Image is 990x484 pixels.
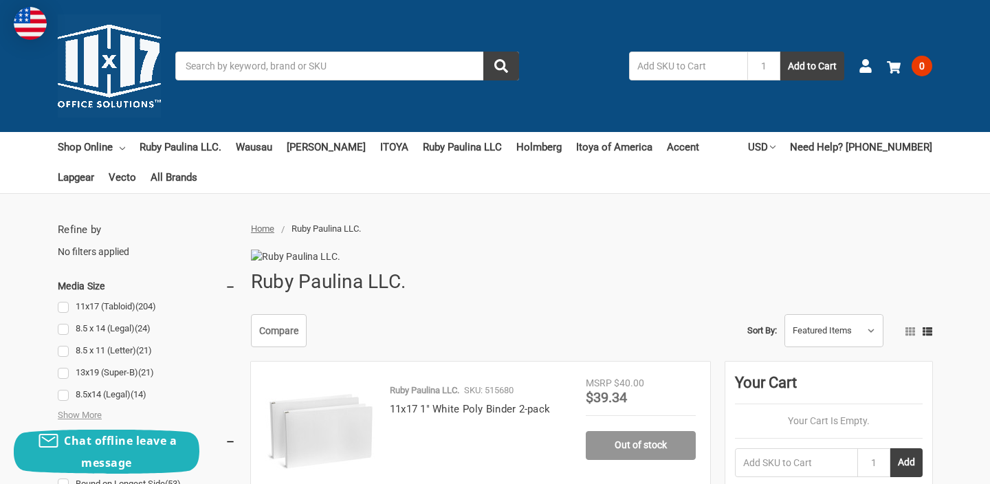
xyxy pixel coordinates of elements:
[58,132,125,162] a: Shop Online
[136,345,152,355] span: (21)
[58,320,236,338] a: 8.5 x 14 (Legal)
[58,14,161,118] img: 11x17.com
[586,389,627,406] span: $39.34
[735,414,923,428] p: Your Cart Is Empty.
[735,448,857,477] input: Add SKU to Cart
[14,7,47,40] img: duty and tax information for United States
[629,52,747,80] input: Add SKU to Cart
[748,132,775,162] a: USD
[516,132,562,162] a: Holmberg
[251,223,274,234] a: Home
[58,278,236,294] h5: Media Size
[614,377,644,388] span: $40.00
[58,298,236,316] a: 11x17 (Tabloid)
[667,132,699,162] a: Accent
[576,132,652,162] a: Itoya of America
[58,342,236,360] a: 8.5 x 11 (Letter)
[586,376,612,390] div: MSRP
[140,132,221,162] a: Ruby Paulina LLC.
[586,431,696,460] a: Out of stock
[390,384,459,397] p: Ruby Paulina LLC.
[287,132,366,162] a: [PERSON_NAME]
[236,132,272,162] a: Wausau
[151,162,197,192] a: All Brands
[912,56,932,76] span: 0
[890,448,923,477] button: Add
[64,433,177,470] span: Chat offline leave a message
[58,386,236,404] a: 8.5x14 (Legal)
[58,162,94,192] a: Lapgear
[135,301,156,311] span: (204)
[58,222,236,238] h5: Refine by
[138,367,154,377] span: (21)
[58,364,236,382] a: 13x19 (Super-B)
[291,223,361,234] span: Ruby Paulina LLC.
[14,430,199,474] button: Chat offline leave a message
[887,48,932,84] a: 0
[251,250,382,264] img: Ruby Paulina LLC.
[390,403,550,415] a: 11x17 1" White Poly Binder 2-pack
[747,320,777,341] label: Sort By:
[380,132,408,162] a: ITOYA
[423,132,502,162] a: Ruby Paulina LLC
[790,132,932,162] a: Need Help? [PHONE_NUMBER]
[175,52,519,80] input: Search by keyword, brand or SKU
[109,162,136,192] a: Vecto
[58,222,236,259] div: No filters applied
[464,384,514,397] p: SKU: 515680
[251,264,406,300] h1: Ruby Paulina LLC.
[135,323,151,333] span: (24)
[251,314,307,347] a: Compare
[58,408,102,422] span: Show More
[131,389,146,399] span: (14)
[735,371,923,404] div: Your Cart
[780,52,844,80] button: Add to Cart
